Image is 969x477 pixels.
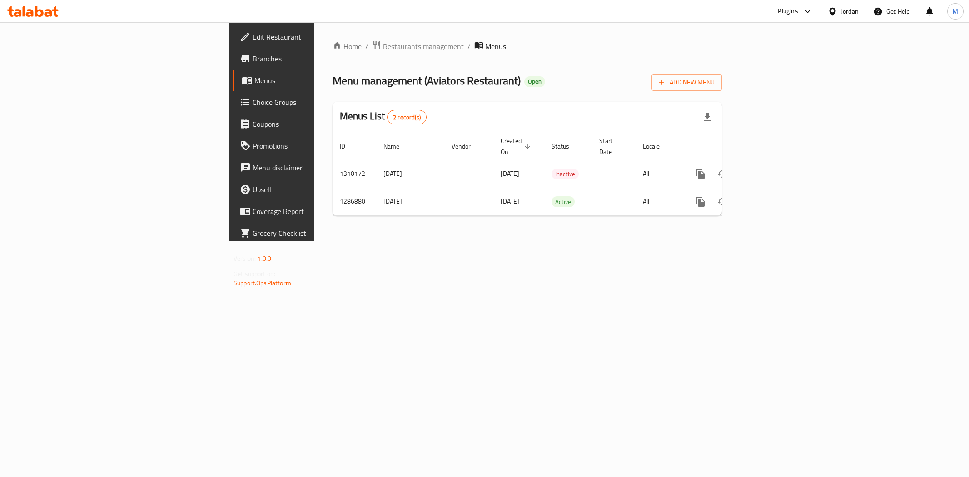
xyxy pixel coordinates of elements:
span: Created On [501,135,533,157]
span: M [953,6,958,16]
span: Locale [643,141,671,152]
div: Plugins [778,6,798,17]
span: Inactive [552,169,579,179]
nav: breadcrumb [333,40,722,52]
td: [DATE] [376,160,444,188]
span: Menu management ( Aviators Restaurant ) [333,70,521,91]
span: Coupons [253,119,383,129]
span: Menus [254,75,383,86]
a: Coupons [233,113,391,135]
th: Actions [682,133,784,160]
button: more [690,163,711,185]
td: - [592,160,636,188]
span: Coverage Report [253,206,383,217]
span: Choice Groups [253,97,383,108]
a: Restaurants management [372,40,464,52]
button: Change Status [711,191,733,213]
td: All [636,188,682,215]
a: Menus [233,70,391,91]
span: Start Date [599,135,625,157]
div: Inactive [552,169,579,179]
span: [DATE] [501,168,519,179]
a: Menu disclaimer [233,157,391,179]
span: 1.0.0 [257,253,271,264]
td: [DATE] [376,188,444,215]
span: Vendor [452,141,482,152]
a: Branches [233,48,391,70]
div: Total records count [387,110,427,124]
h2: Menus List [340,109,427,124]
a: Grocery Checklist [233,222,391,244]
span: Upsell [253,184,383,195]
span: Edit Restaurant [253,31,383,42]
span: Restaurants management [383,41,464,52]
td: All [636,160,682,188]
button: Add New Menu [651,74,722,91]
span: Status [552,141,581,152]
table: enhanced table [333,133,784,216]
button: more [690,191,711,213]
span: Add New Menu [659,77,715,88]
a: Edit Restaurant [233,26,391,48]
a: Choice Groups [233,91,391,113]
span: Open [524,78,545,85]
span: Branches [253,53,383,64]
a: Coverage Report [233,200,391,222]
a: Promotions [233,135,391,157]
span: Menu disclaimer [253,162,383,173]
a: Upsell [233,179,391,200]
span: Name [383,141,411,152]
button: Change Status [711,163,733,185]
span: [DATE] [501,195,519,207]
div: Open [524,76,545,87]
span: Active [552,197,575,207]
span: Promotions [253,140,383,151]
div: Jordan [841,6,859,16]
span: Grocery Checklist [253,228,383,238]
td: - [592,188,636,215]
span: 2 record(s) [388,113,426,122]
span: Menus [485,41,506,52]
li: / [467,41,471,52]
span: Get support on: [234,268,275,280]
span: Version: [234,253,256,264]
span: ID [340,141,357,152]
div: Export file [696,106,718,128]
a: Support.OpsPlatform [234,277,291,289]
div: Active [552,196,575,207]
